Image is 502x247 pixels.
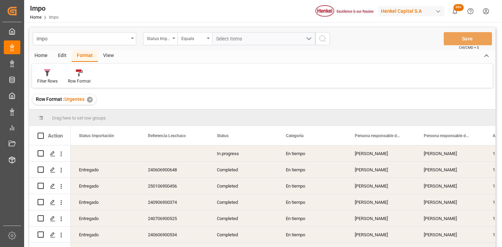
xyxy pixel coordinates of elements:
[52,115,106,121] span: Drag here to set row groups
[315,5,373,17] img: Henkel%20logo.jpg_1689854090.jpg
[209,194,278,210] div: Completed
[212,32,315,45] button: open menu
[459,45,479,50] span: Ctrl/CMD + S
[33,32,136,45] button: open menu
[143,32,178,45] button: open menu
[29,210,71,227] div: Press SPACE to select this row.
[148,133,186,138] span: Referencia Leschaco
[72,50,98,62] div: Format
[29,194,71,210] div: Press SPACE to select this row.
[424,133,470,138] span: Persona responsable de seguimiento
[147,34,170,42] div: Status Importación
[79,162,131,178] div: Entregado
[209,178,278,194] div: Completed
[140,194,209,210] div: 240906900374
[216,36,245,41] span: Select Items
[79,211,131,227] div: Entregado
[209,145,278,161] div: In progress
[53,50,72,62] div: Edit
[278,145,347,161] div: En tiempo
[29,162,71,178] div: Press SPACE to select this row.
[347,145,415,161] div: [PERSON_NAME]
[347,194,415,210] div: [PERSON_NAME]
[209,227,278,243] div: Completed
[140,210,209,226] div: 240706900525
[278,227,347,243] div: En tiempo
[463,3,478,19] button: Help Center
[415,194,484,210] div: [PERSON_NAME]
[64,96,84,102] span: Urgentes
[36,96,64,102] span: Row Format :
[278,194,347,210] div: En tiempo
[29,145,71,162] div: Press SPACE to select this row.
[87,97,93,103] div: ✕
[37,78,58,84] div: Filter Rows
[98,50,119,62] div: View
[30,15,41,20] a: Home
[209,162,278,178] div: Completed
[447,3,463,19] button: show 100 new notifications
[79,227,131,243] div: Entregado
[453,4,464,11] span: 99+
[68,78,91,84] div: Row Format
[278,210,347,226] div: En tiempo
[278,162,347,178] div: En tiempo
[79,133,114,138] span: Status Importación
[378,4,447,18] button: Henkel Capital S.A
[209,210,278,226] div: Completed
[347,210,415,226] div: [PERSON_NAME]
[48,133,63,139] div: Action
[415,178,484,194] div: [PERSON_NAME]
[29,178,71,194] div: Press SPACE to select this row.
[29,50,53,62] div: Home
[415,210,484,226] div: [PERSON_NAME]
[178,32,212,45] button: open menu
[415,162,484,178] div: [PERSON_NAME]
[355,133,401,138] span: Persona responsable de la importacion
[140,162,209,178] div: 240606900648
[444,32,492,45] button: Save
[415,145,484,161] div: [PERSON_NAME]
[315,32,330,45] button: search button
[347,227,415,243] div: [PERSON_NAME]
[415,227,484,243] div: [PERSON_NAME]
[286,133,303,138] span: Categoría
[217,133,229,138] span: Status
[29,227,71,243] div: Press SPACE to select this row.
[347,178,415,194] div: [PERSON_NAME]
[79,194,131,210] div: Entregado
[181,34,205,42] div: Equals
[79,178,131,194] div: Entregado
[378,6,444,16] div: Henkel Capital S.A
[347,162,415,178] div: [PERSON_NAME]
[30,3,59,13] div: Impo
[278,178,347,194] div: En tiempo
[140,227,209,243] div: 240606900534
[140,178,209,194] div: 250106900456
[37,34,129,42] div: Impo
